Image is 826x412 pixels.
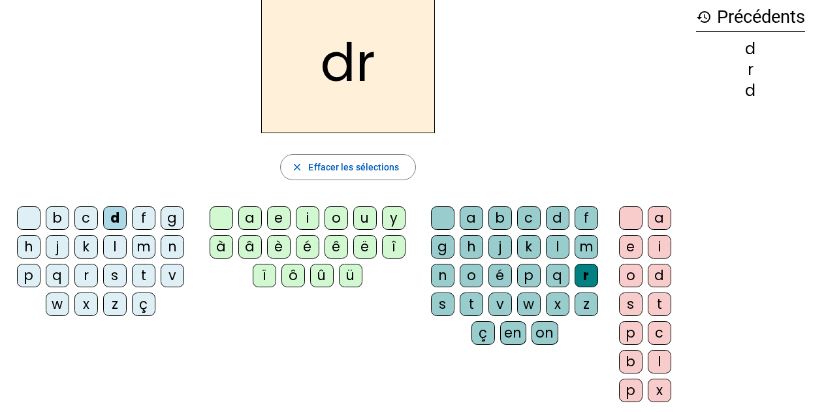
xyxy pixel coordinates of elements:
[291,161,303,173] mat-icon: close
[161,206,184,230] div: g
[696,3,805,32] h3: Précédents
[103,293,127,316] div: z
[648,264,671,287] div: d
[517,235,541,259] div: k
[382,206,405,230] div: y
[575,235,598,259] div: m
[546,206,569,230] div: d
[619,293,643,316] div: s
[353,235,377,259] div: ë
[74,293,98,316] div: x
[696,9,712,25] mat-icon: history
[619,321,643,345] div: p
[17,235,40,259] div: h
[74,264,98,287] div: r
[619,379,643,402] div: p
[517,293,541,316] div: w
[74,206,98,230] div: c
[696,83,805,99] div: d
[431,264,454,287] div: n
[132,264,155,287] div: t
[17,264,40,287] div: p
[210,235,233,259] div: à
[103,235,127,259] div: l
[460,264,483,287] div: o
[460,206,483,230] div: a
[431,293,454,316] div: s
[648,321,671,345] div: c
[648,293,671,316] div: t
[517,264,541,287] div: p
[238,206,262,230] div: a
[46,264,69,287] div: q
[619,264,643,287] div: o
[532,321,558,345] div: on
[296,206,319,230] div: i
[132,235,155,259] div: m
[161,264,184,287] div: v
[74,235,98,259] div: k
[575,206,598,230] div: f
[488,264,512,287] div: é
[546,235,569,259] div: l
[46,206,69,230] div: b
[132,293,155,316] div: ç
[308,159,399,175] span: Effacer les sélections
[575,264,598,287] div: r
[648,235,671,259] div: i
[296,235,319,259] div: é
[132,206,155,230] div: f
[382,235,405,259] div: î
[238,235,262,259] div: â
[546,293,569,316] div: x
[648,350,671,373] div: l
[161,235,184,259] div: n
[339,264,362,287] div: ü
[253,264,276,287] div: ï
[46,293,69,316] div: w
[696,41,805,57] div: d
[575,293,598,316] div: z
[488,235,512,259] div: j
[488,293,512,316] div: v
[103,206,127,230] div: d
[431,235,454,259] div: g
[517,206,541,230] div: c
[325,206,348,230] div: o
[488,206,512,230] div: b
[353,206,377,230] div: u
[619,235,643,259] div: e
[546,264,569,287] div: q
[619,350,643,373] div: b
[325,235,348,259] div: ê
[460,235,483,259] div: h
[648,379,671,402] div: x
[280,154,415,180] button: Effacer les sélections
[267,235,291,259] div: è
[267,206,291,230] div: e
[460,293,483,316] div: t
[103,264,127,287] div: s
[500,321,526,345] div: en
[310,264,334,287] div: û
[46,235,69,259] div: j
[696,62,805,78] div: r
[281,264,305,287] div: ô
[471,321,495,345] div: ç
[648,206,671,230] div: a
